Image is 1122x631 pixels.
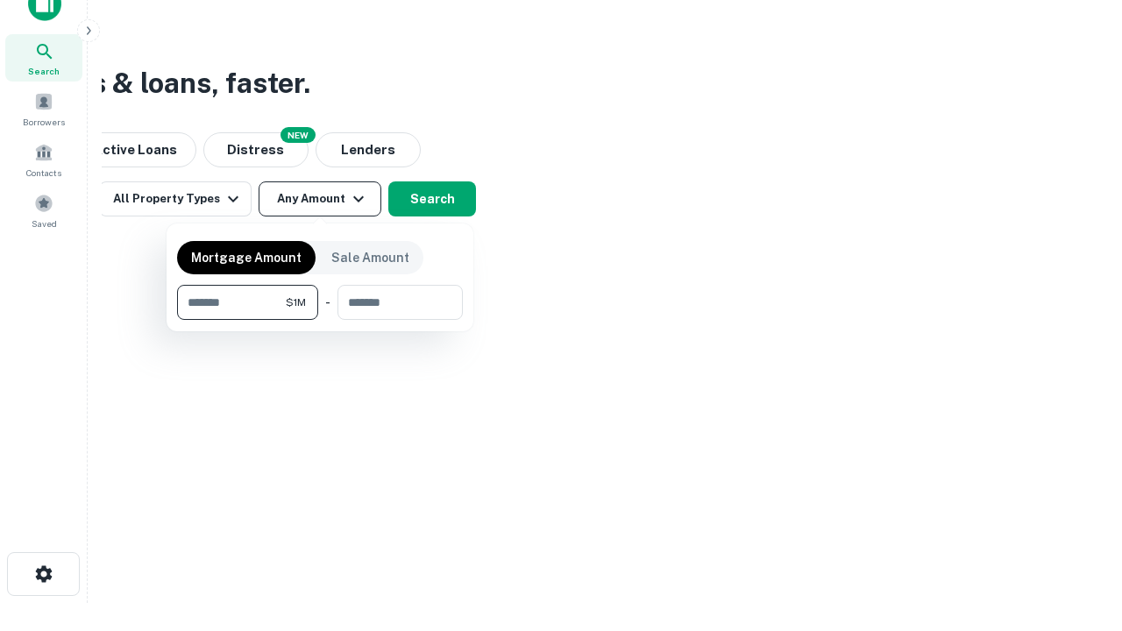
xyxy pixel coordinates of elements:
p: Mortgage Amount [191,248,302,267]
span: $1M [286,294,306,310]
p: Sale Amount [331,248,409,267]
iframe: Chat Widget [1034,491,1122,575]
div: - [325,285,330,320]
